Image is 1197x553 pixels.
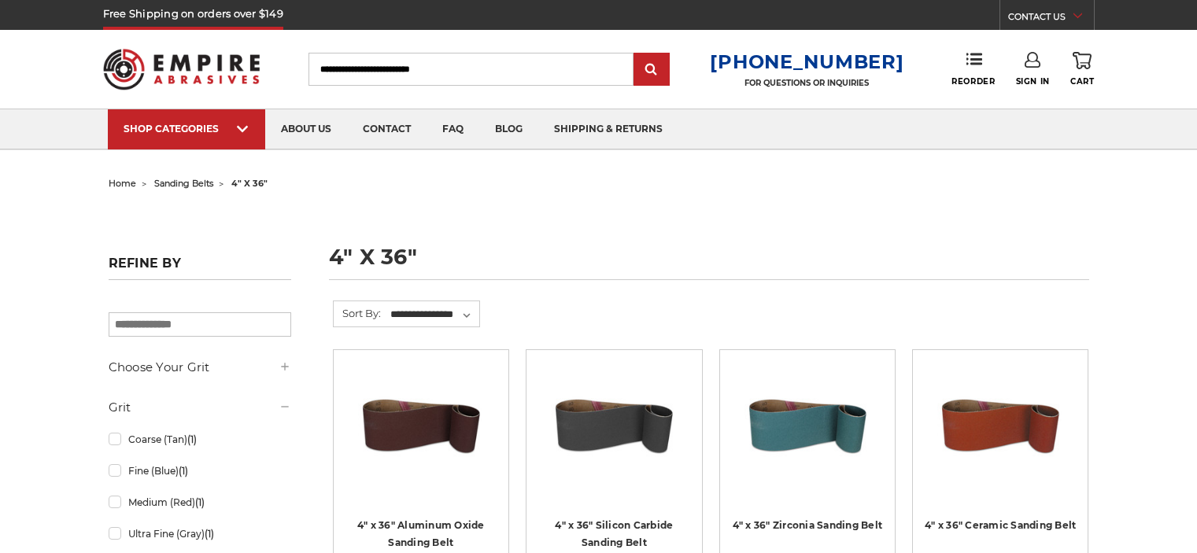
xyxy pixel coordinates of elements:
span: (1) [195,496,205,508]
a: 4" x 36" Zirconia Sanding Belt [733,519,883,531]
p: FOR QUESTIONS OR INQUIRIES [710,78,903,88]
a: 4" x 36" Ceramic Sanding Belt [924,361,1077,514]
a: Reorder [951,52,995,86]
span: Cart [1070,76,1094,87]
a: sanding belts [154,178,213,189]
a: shipping & returns [538,109,678,149]
span: (1) [205,528,214,540]
span: (1) [179,465,188,477]
a: Cart [1070,52,1094,87]
img: 4" x 36" Aluminum Oxide Sanding Belt [358,361,484,487]
span: (1) [187,433,197,445]
a: 4" x 36" Aluminum Oxide Sanding Belt [357,519,485,549]
img: 4" x 36" Ceramic Sanding Belt [937,361,1063,487]
a: about us [265,109,347,149]
input: Submit [636,54,667,86]
h5: Choose Your Grit [109,358,291,377]
a: 4" x 36" Zirconia Sanding Belt [731,361,884,514]
span: Reorder [951,76,995,87]
h5: Grit [109,398,291,417]
a: faq [427,109,479,149]
span: 4" x 36" [231,178,268,189]
a: blog [479,109,538,149]
a: home [109,178,136,189]
a: contact [347,109,427,149]
select: Sort By: [388,303,479,326]
h5: Refine by [109,256,291,280]
a: Coarse (Tan)(1) [109,426,291,453]
div: SHOP CATEGORIES [124,123,249,135]
a: 4" x 36" Silicon Carbide File Belt [538,361,690,514]
h1: 4" x 36" [329,246,1089,280]
img: 4" x 36" Zirconia Sanding Belt [744,361,870,487]
a: 4" x 36" Ceramic Sanding Belt [925,519,1076,531]
img: Empire Abrasives [103,39,260,100]
span: Sign In [1016,76,1050,87]
a: [PHONE_NUMBER] [710,50,903,73]
a: 4" x 36" Silicon Carbide Sanding Belt [555,519,673,549]
label: Sort By: [334,301,381,325]
a: Fine (Blue)(1) [109,457,291,485]
a: CONTACT US [1008,8,1094,30]
a: Medium (Red)(1) [109,488,291,516]
a: 4" x 36" Aluminum Oxide Sanding Belt [345,361,497,514]
img: 4" x 36" Silicon Carbide File Belt [551,361,677,487]
a: Ultra Fine (Gray)(1) [109,520,291,547]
